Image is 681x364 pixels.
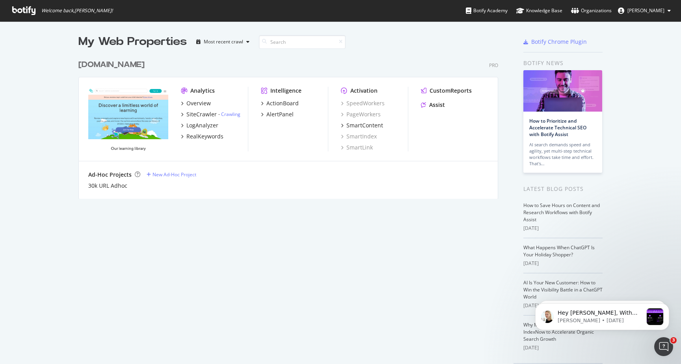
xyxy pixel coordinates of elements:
[41,7,113,14] span: Welcome back, [PERSON_NAME] !
[421,101,445,109] a: Assist
[88,87,168,151] img: education.com
[523,225,603,232] div: [DATE]
[204,39,243,44] div: Most recent crawl
[612,4,677,17] button: [PERSON_NAME]
[193,35,253,48] button: Most recent crawl
[186,99,211,107] div: Overview
[516,7,562,15] div: Knowledge Base
[489,62,498,69] div: Pro
[654,337,673,356] iframe: Intercom live chat
[186,121,218,129] div: LogAnalyzer
[466,7,508,15] div: Botify Academy
[181,99,211,107] a: Overview
[181,121,218,129] a: LogAnalyzer
[529,118,586,138] a: How to Prioritize and Accelerate Technical SEO with Botify Assist
[341,99,385,107] a: SpeedWorkers
[266,110,294,118] div: AlertPanel
[523,279,603,300] a: AI Is Your New Customer: How to Win the Visibility Battle in a ChatGPT World
[181,133,223,140] a: RealKeywords
[341,144,373,151] a: SmartLink
[153,171,196,178] div: New Ad-Hoc Project
[218,111,240,118] div: -
[221,111,240,118] a: Crawling
[421,87,472,95] a: CustomReports
[261,110,294,118] a: AlertPanel
[523,38,587,46] a: Botify Chrome Plugin
[341,110,381,118] a: PageWorkers
[346,121,383,129] div: SmartContent
[523,185,603,193] div: Latest Blog Posts
[341,121,383,129] a: SmartContent
[78,50,504,199] div: grid
[78,59,145,71] div: [DOMAIN_NAME]
[430,87,472,95] div: CustomReports
[523,344,603,351] div: [DATE]
[429,101,445,109] div: Assist
[190,87,215,95] div: Analytics
[627,7,664,14] span: Yuan Yuan
[523,260,603,267] div: [DATE]
[78,59,148,71] a: [DOMAIN_NAME]
[88,182,127,190] a: 30k URL Adhoc
[529,142,596,167] div: AI search demands speed and agility, yet multi-step technical workflows take time and effort. Tha...
[531,38,587,46] div: Botify Chrome Plugin
[350,87,378,95] div: Activation
[523,59,603,67] div: Botify news
[259,35,346,49] input: Search
[523,202,600,223] a: How to Save Hours on Content and Research Workflows with Botify Assist
[270,87,301,95] div: Intelligence
[147,171,196,178] a: New Ad-Hoc Project
[523,287,681,343] iframe: Intercom notifications message
[266,99,299,107] div: ActionBoard
[186,110,217,118] div: SiteCrawler
[78,34,187,50] div: My Web Properties
[523,244,595,258] a: What Happens When ChatGPT Is Your Holiday Shopper?
[341,133,377,140] a: SmartIndex
[186,133,223,140] div: RealKeywords
[670,337,677,343] span: 3
[571,7,612,15] div: Organizations
[181,110,240,118] a: SiteCrawler- Crawling
[88,171,132,179] div: Ad-Hoc Projects
[523,70,602,112] img: How to Prioritize and Accelerate Technical SEO with Botify Assist
[261,99,299,107] a: ActionBoard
